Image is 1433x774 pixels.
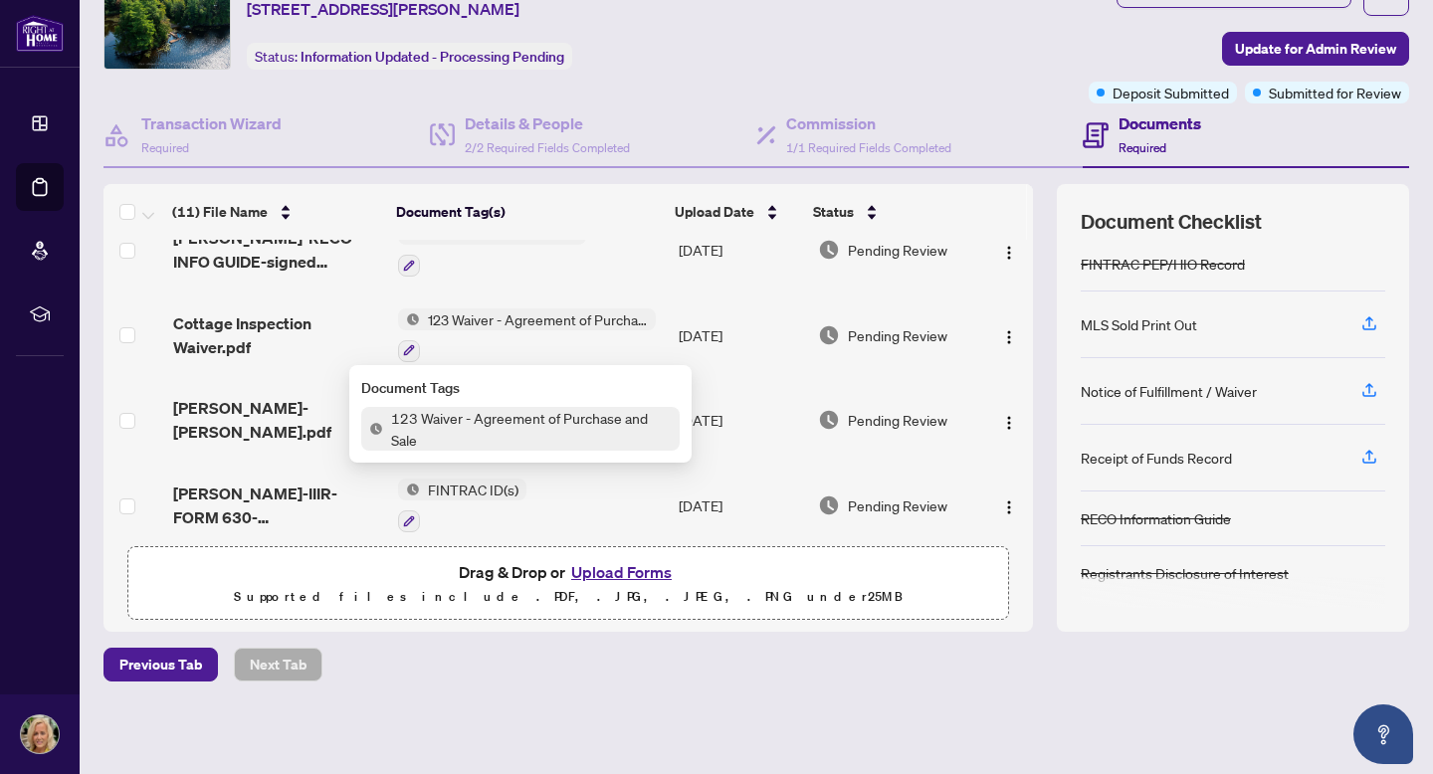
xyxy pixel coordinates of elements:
span: 123 Waiver - Agreement of Purchase and Sale [420,308,656,330]
img: Logo [1001,499,1017,515]
td: [DATE] [671,463,810,548]
img: Status Icon [398,308,420,330]
span: Deposit Submitted [1113,82,1229,103]
span: Required [141,140,189,155]
img: Logo [1001,415,1017,431]
img: Document Status [818,324,840,346]
th: (11) File Name [164,184,388,240]
h4: Details & People [465,111,630,135]
span: 1/1 Required Fields Completed [786,140,951,155]
th: Status [805,184,978,240]
button: Upload Forms [565,559,678,585]
td: [DATE] [671,207,810,292]
button: Logo [993,489,1025,521]
button: Open asap [1353,704,1413,764]
span: Pending Review [848,409,947,431]
button: Update for Admin Review [1222,32,1409,66]
span: FINTRAC ID(s) [420,479,526,500]
span: 2/2 Required Fields Completed [465,140,630,155]
img: Status Icon [361,418,383,440]
button: Status IconFINTRAC ID(s) [398,479,526,532]
span: Upload Date [675,201,754,223]
span: (11) File Name [172,201,268,223]
button: Status Icon123 Waiver - Agreement of Purchase and Sale [398,308,656,362]
h4: Commission [786,111,951,135]
span: Previous Tab [119,649,202,680]
span: Pending Review [848,239,947,261]
span: Submitted for Review [1269,82,1401,103]
img: Profile Icon [21,715,59,753]
span: Drag & Drop orUpload FormsSupported files include .PDF, .JPG, .JPEG, .PNG under25MB [128,547,1008,621]
span: Required [1119,140,1166,155]
span: [PERSON_NAME]-RECO INFO GUIDE-signed acknowledgment.pdf [173,226,382,274]
p: Supported files include .PDF, .JPG, .JPEG, .PNG under 25 MB [140,585,996,609]
button: Logo [993,234,1025,266]
td: [DATE] [671,292,810,378]
div: Receipt of Funds Record [1081,447,1232,469]
span: Update for Admin Review [1235,33,1396,65]
span: Information Updated - Processing Pending [301,48,564,66]
button: Next Tab [234,648,322,681]
td: [DATE] [671,378,810,464]
h4: Documents [1119,111,1201,135]
span: Drag & Drop or [459,559,678,585]
span: Cottage Inspection Waiver.pdf [173,311,382,359]
span: Pending Review [848,494,947,516]
img: logo [16,15,64,52]
span: Document Checklist [1081,208,1262,236]
img: Logo [1001,329,1017,345]
div: Notice of Fulfillment / Waiver [1081,380,1257,402]
div: RECO Information Guide [1081,507,1231,529]
span: [PERSON_NAME]-[PERSON_NAME].pdf [173,396,382,444]
div: MLS Sold Print Out [1081,313,1197,335]
img: Logo [1001,245,1017,261]
span: Status [813,201,854,223]
button: Status IconRECO Information Guide [398,223,586,277]
button: Logo [993,319,1025,351]
img: Document Status [818,409,840,431]
span: [PERSON_NAME]-IIIR-FORM 630-[PERSON_NAME].pdf [173,482,382,529]
span: 123 Waiver - Agreement of Purchase and Sale [383,407,680,451]
img: Document Status [818,239,840,261]
img: Status Icon [398,479,420,500]
th: Upload Date [667,184,805,240]
th: Document Tag(s) [388,184,668,240]
div: Registrants Disclosure of Interest [1081,562,1289,584]
div: Document Tags [361,377,680,399]
h4: Transaction Wizard [141,111,282,135]
div: Status: [247,43,572,70]
button: Logo [993,404,1025,436]
div: FINTRAC PEP/HIO Record [1081,253,1245,275]
button: Previous Tab [103,648,218,681]
img: Document Status [818,494,840,516]
span: Pending Review [848,324,947,346]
